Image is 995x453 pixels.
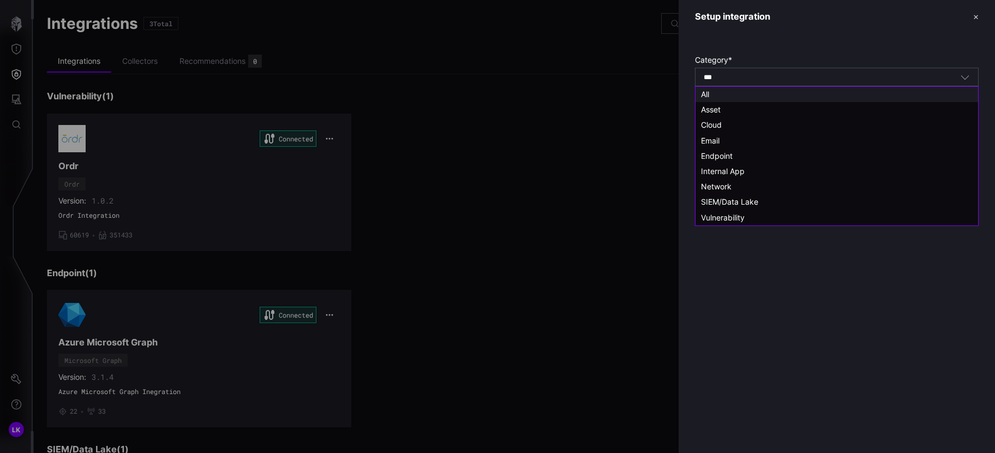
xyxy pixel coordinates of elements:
[701,182,732,191] span: Network
[960,72,970,82] button: Toggle options menu
[701,197,758,206] span: SIEM/Data Lake
[701,105,721,114] span: Asset
[701,151,733,160] span: Endpoint
[701,90,709,99] span: All
[701,213,745,222] span: Vulnerability
[701,120,722,129] span: Cloud
[701,136,720,145] span: Email
[695,55,979,65] label: Category *
[973,11,979,22] button: ✕
[701,166,745,176] span: Internal App
[695,11,770,22] h3: Setup integration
